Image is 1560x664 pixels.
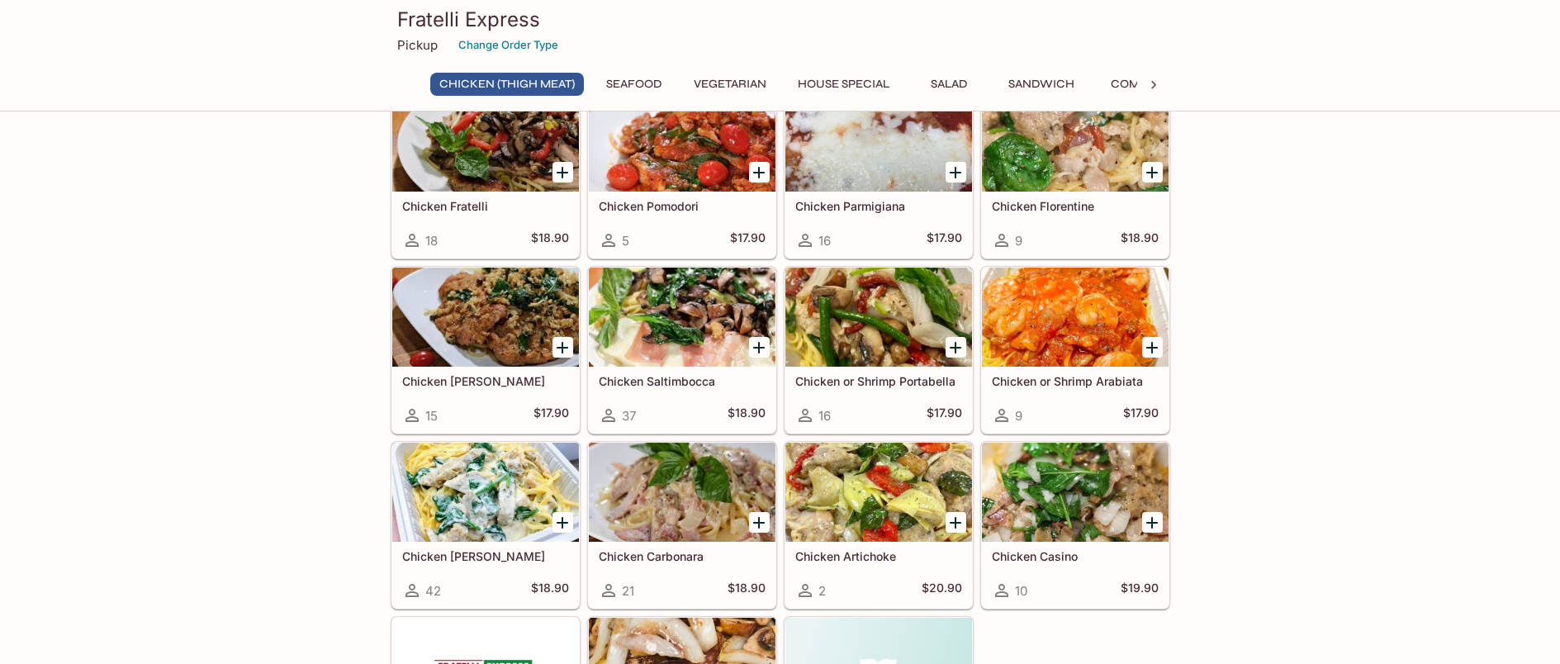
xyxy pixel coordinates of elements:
[451,32,566,58] button: Change Order Type
[402,199,569,213] h5: Chicken Fratelli
[599,199,766,213] h5: Chicken Pomodori
[749,337,770,358] button: Add Chicken Saltimbocca
[818,583,826,599] span: 2
[728,406,766,425] h5: $18.90
[392,443,579,542] div: Chicken Alfredo
[785,443,972,542] div: Chicken Artichoke
[785,267,973,434] a: Chicken or Shrimp Portabella16$17.90
[588,442,776,609] a: Chicken Carbonara21$18.90
[397,7,1164,32] h3: Fratelli Express
[1121,581,1159,600] h5: $19.90
[531,230,569,250] h5: $18.90
[795,549,962,563] h5: Chicken Artichoke
[982,92,1169,192] div: Chicken Florentine
[1142,512,1163,533] button: Add Chicken Casino
[392,92,579,192] div: Chicken Fratelli
[391,92,580,258] a: Chicken Fratelli18$18.90
[785,92,972,192] div: Chicken Parmigiana
[1142,162,1163,183] button: Add Chicken Florentine
[425,233,438,249] span: 18
[425,408,438,424] span: 15
[402,549,569,563] h5: Chicken [PERSON_NAME]
[588,267,776,434] a: Chicken Saltimbocca37$18.90
[982,268,1169,367] div: Chicken or Shrimp Arabiata
[552,512,573,533] button: Add Chicken Alfredo
[1097,73,1171,96] button: Combo
[912,73,986,96] button: Salad
[589,268,775,367] div: Chicken Saltimbocca
[795,199,962,213] h5: Chicken Parmigiana
[599,374,766,388] h5: Chicken Saltimbocca
[946,162,966,183] button: Add Chicken Parmigiana
[922,581,962,600] h5: $20.90
[1015,583,1027,599] span: 10
[599,549,766,563] h5: Chicken Carbonara
[981,442,1169,609] a: Chicken Casino10$19.90
[392,268,579,367] div: Chicken Basilio
[946,337,966,358] button: Add Chicken or Shrimp Portabella
[749,512,770,533] button: Add Chicken Carbonara
[533,406,569,425] h5: $17.90
[397,37,438,53] p: Pickup
[785,268,972,367] div: Chicken or Shrimp Portabella
[588,92,776,258] a: Chicken Pomodori5$17.90
[818,233,831,249] span: 16
[992,374,1159,388] h5: Chicken or Shrimp Arabiata
[981,92,1169,258] a: Chicken Florentine9$18.90
[622,583,634,599] span: 21
[425,583,441,599] span: 42
[785,92,973,258] a: Chicken Parmigiana16$17.90
[730,230,766,250] h5: $17.90
[999,73,1083,96] button: Sandwich
[927,230,962,250] h5: $17.90
[1123,406,1159,425] h5: $17.90
[685,73,775,96] button: Vegetarian
[622,408,636,424] span: 37
[981,267,1169,434] a: Chicken or Shrimp Arabiata9$17.90
[789,73,899,96] button: House Special
[1015,408,1022,424] span: 9
[531,581,569,600] h5: $18.90
[1015,233,1022,249] span: 9
[402,374,569,388] h5: Chicken [PERSON_NAME]
[589,92,775,192] div: Chicken Pomodori
[589,443,775,542] div: Chicken Carbonara
[430,73,584,96] button: Chicken (Thigh Meat)
[992,199,1159,213] h5: Chicken Florentine
[818,408,831,424] span: 16
[1142,337,1163,358] button: Add Chicken or Shrimp Arabiata
[597,73,671,96] button: Seafood
[785,442,973,609] a: Chicken Artichoke2$20.90
[552,337,573,358] button: Add Chicken Basilio
[795,374,962,388] h5: Chicken or Shrimp Portabella
[391,267,580,434] a: Chicken [PERSON_NAME]15$17.90
[946,512,966,533] button: Add Chicken Artichoke
[552,162,573,183] button: Add Chicken Fratelli
[749,162,770,183] button: Add Chicken Pomodori
[927,406,962,425] h5: $17.90
[982,443,1169,542] div: Chicken Casino
[992,549,1159,563] h5: Chicken Casino
[391,442,580,609] a: Chicken [PERSON_NAME]42$18.90
[622,233,629,249] span: 5
[728,581,766,600] h5: $18.90
[1121,230,1159,250] h5: $18.90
